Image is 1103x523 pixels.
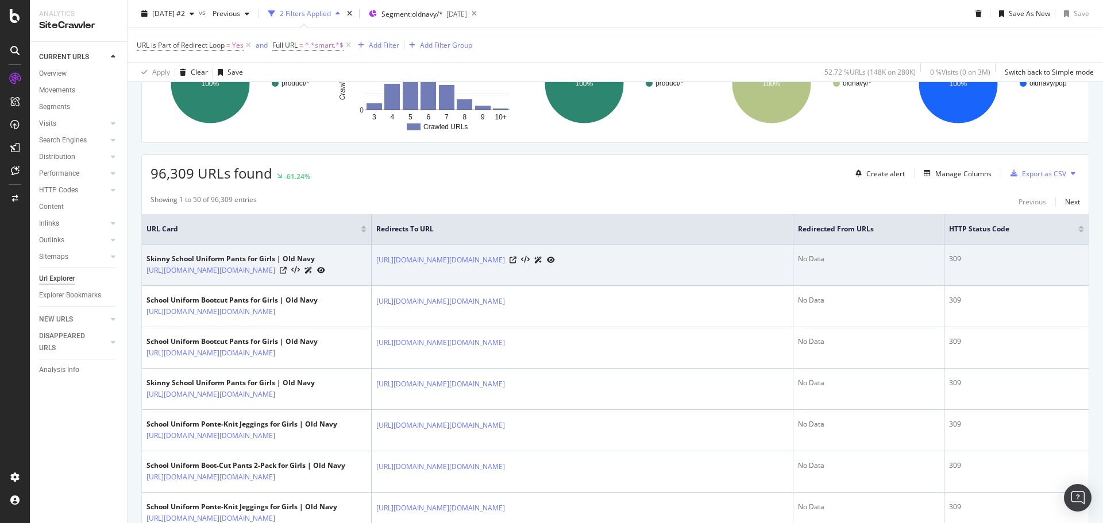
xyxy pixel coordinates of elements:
a: Outlinks [39,234,107,246]
a: Distribution [39,151,107,163]
div: 309 [949,254,1084,264]
div: Previous [1019,197,1046,207]
a: [URL][DOMAIN_NAME][DOMAIN_NAME] [376,254,505,266]
div: Analysis Info [39,364,79,376]
div: School Uniform Ponte-Knit Jeggings for Girls | Old Navy [146,419,337,429]
div: Sitemaps [39,251,68,263]
div: Add Filter [369,40,399,50]
span: Previous [208,9,240,18]
a: [URL][DOMAIN_NAME][DOMAIN_NAME] [146,471,275,483]
a: HTTP Codes [39,184,107,196]
text: 9 [481,113,485,121]
div: 309 [949,378,1084,388]
div: Skinny School Uniform Pants for Girls | Old Navy [146,378,325,388]
text: Crawled URLs [338,56,346,100]
button: Manage Columns [919,166,992,180]
div: Url Explorer [39,273,75,285]
svg: A chart. [712,34,893,134]
div: Showing 1 to 50 of 96,309 entries [151,195,257,208]
a: CURRENT URLS [39,51,107,63]
button: View HTML Source [291,266,300,274]
div: School Uniform Boot-Cut Pants 2-Pack for Girls | Old Navy [146,460,345,471]
span: Full URL [272,40,298,50]
div: Save As New [1009,9,1050,18]
svg: A chart. [338,34,519,134]
a: URL Inspection [317,264,325,276]
a: [URL][DOMAIN_NAME][DOMAIN_NAME] [376,296,505,307]
button: Previous [1019,195,1046,208]
a: AI Url Details [304,264,313,276]
div: Skinny School Uniform Pants for Girls | Old Navy [146,254,325,264]
text: 100% [950,80,967,88]
div: Add Filter Group [420,40,472,50]
a: Movements [39,84,119,96]
button: Next [1065,195,1080,208]
div: DISAPPEARED URLS [39,330,97,354]
div: CURRENT URLS [39,51,89,63]
div: Segments [39,101,70,113]
div: Inlinks [39,218,59,230]
span: URL is Part of Redirect Loop [137,40,225,50]
a: [URL][DOMAIN_NAME][DOMAIN_NAME] [376,420,505,431]
text: 100% [202,80,219,88]
div: No Data [798,419,939,429]
div: [DATE] [446,9,467,19]
span: Yes [232,37,244,53]
span: URL Card [146,224,358,234]
div: Outlinks [39,234,64,246]
a: URL Inspection [547,254,555,266]
text: oldnavy/pdp [1029,79,1067,87]
button: Create alert [851,164,905,183]
span: Redirected from URLs [798,224,922,234]
div: Switch back to Simple mode [1005,67,1094,77]
div: Apply [152,67,170,77]
text: 10+ [495,113,506,121]
button: 2 Filters Applied [264,5,345,23]
div: Overview [39,68,67,80]
div: Save [1074,9,1089,18]
a: [URL][DOMAIN_NAME][DOMAIN_NAME] [146,306,275,317]
button: Save [213,63,243,82]
div: Content [39,201,64,213]
a: Performance [39,168,107,180]
svg: A chart. [151,34,332,134]
div: Explorer Bookmarks [39,289,101,301]
div: NEW URLS [39,313,73,326]
div: No Data [798,336,939,347]
a: AI Url Details [534,254,542,266]
div: Analytics [39,9,118,19]
a: Url Explorer [39,273,119,285]
span: Redirects to URL [376,224,771,234]
div: 309 [949,502,1084,512]
a: Sitemaps [39,251,107,263]
div: Open Intercom Messenger [1064,484,1092,512]
a: [URL][DOMAIN_NAME][DOMAIN_NAME] [146,389,275,400]
a: Segments [39,101,119,113]
text: Crawled URLs [423,123,468,131]
div: Next [1065,197,1080,207]
a: Inlinks [39,218,107,230]
div: School Uniform Bootcut Pants for Girls | Old Navy [146,336,325,347]
span: ^.*smart.*$ [305,37,344,53]
a: [URL][DOMAIN_NAME][DOMAIN_NAME] [376,378,505,390]
div: Export as CSV [1022,169,1066,179]
svg: A chart. [524,34,706,134]
span: Segment: oldnavy/* [381,9,443,19]
text: product/* [281,79,309,87]
a: Explorer Bookmarks [39,289,119,301]
button: Switch back to Simple mode [1000,63,1094,82]
div: Search Engines [39,134,87,146]
span: 2025 Oct. 1st #2 [152,9,185,18]
a: Visit Online Page [280,267,287,274]
text: 4 [390,113,394,121]
div: Manage Columns [935,169,992,179]
div: No Data [798,502,939,512]
button: Apply [137,63,170,82]
div: 52.72 % URLs ( 148K on 280K ) [824,67,916,77]
div: Save [227,67,243,77]
div: School Uniform Ponte-Knit Jeggings for Girls | Old Navy [146,502,337,512]
text: 7 [445,113,449,121]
